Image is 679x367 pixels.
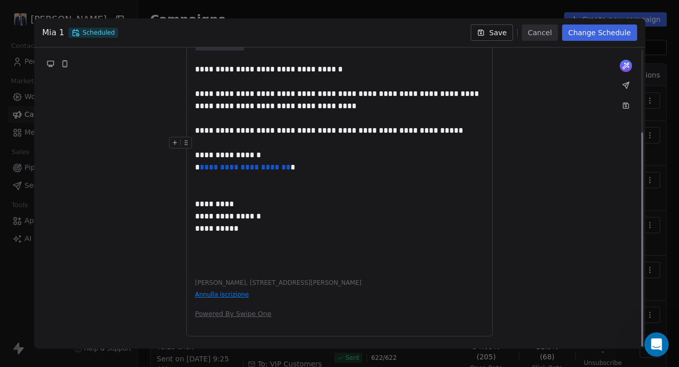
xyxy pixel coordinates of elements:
[326,4,345,22] div: Close
[644,332,669,357] iframe: Intercom live chat
[522,25,558,41] button: Cancel
[471,25,513,41] button: Save
[7,4,26,23] button: go back
[307,4,326,23] button: Collapse window
[68,28,118,38] span: Scheduled
[42,27,64,39] span: Mia 1
[562,25,637,41] button: Change Schedule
